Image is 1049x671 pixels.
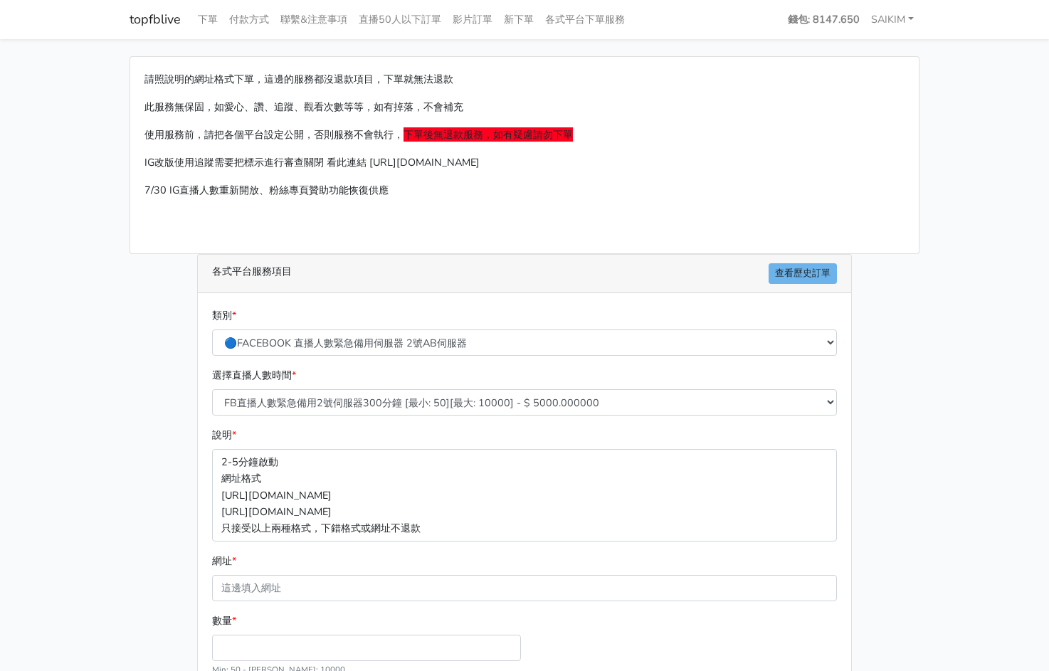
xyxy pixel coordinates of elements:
a: 查看歷史訂單 [769,263,837,284]
p: IG改版使用追蹤需要把標示進行審查關閉 看此連結 [URL][DOMAIN_NAME] [144,154,905,171]
a: SAIKIM [865,6,919,33]
a: 下單 [192,6,223,33]
p: 此服務無保固，如愛心、讚、追蹤、觀看次數等等，如有掉落，不會補充 [144,99,905,115]
label: 說明 [212,427,236,443]
a: 直播50人以下訂單 [353,6,447,33]
label: 選擇直播人數時間 [212,367,296,384]
a: 新下單 [498,6,539,33]
p: 請照說明的網址格式下單，這邊的服務都沒退款項目，下單就無法退款 [144,71,905,88]
p: 2-5分鐘啟動 網址格式 [URL][DOMAIN_NAME] [URL][DOMAIN_NAME] 只接受以上兩種格式，下錯格式或網址不退款 [212,449,837,541]
a: 付款方式 [223,6,275,33]
span: 下單後無退款服務，如有疑慮請勿下單 [404,127,573,142]
strong: 錢包: 8147.650 [788,12,860,26]
a: 影片訂單 [447,6,498,33]
p: 7/30 IG直播人數重新開放、粉絲專頁贊助功能恢復供應 [144,182,905,199]
div: 各式平台服務項目 [198,255,851,293]
a: 錢包: 8147.650 [782,6,865,33]
p: 使用服務前，請把各個平台設定公開，否則服務不會執行， [144,127,905,143]
label: 數量 [212,613,236,629]
label: 網址 [212,553,236,569]
a: 各式平台下單服務 [539,6,631,33]
a: topfblive [130,6,181,33]
label: 類別 [212,307,236,324]
input: 這邊填入網址 [212,575,837,601]
a: 聯繫&注意事項 [275,6,353,33]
